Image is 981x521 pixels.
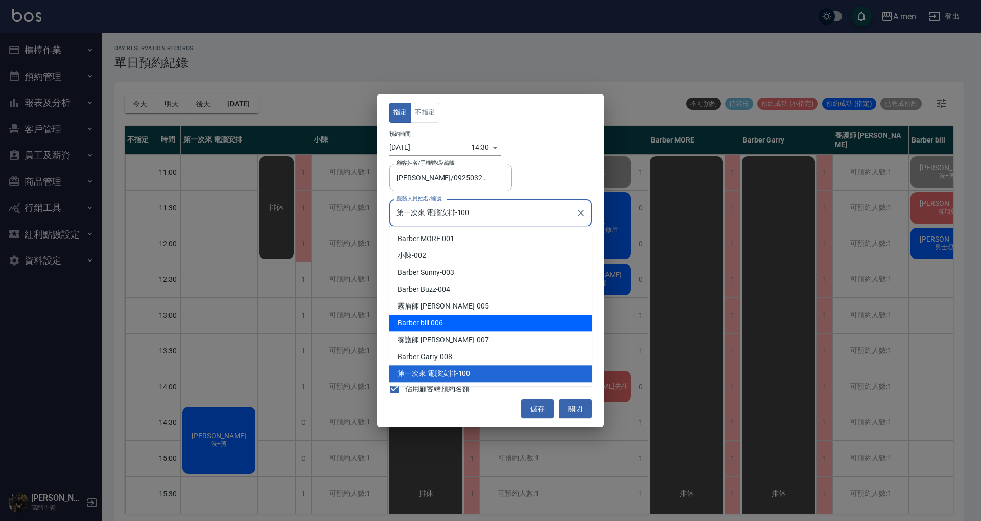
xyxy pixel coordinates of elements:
[398,318,429,328] span: Barber bill
[396,159,455,167] label: 顧客姓名/手機號碼/編號
[398,301,475,312] span: 霧眉師 [PERSON_NAME]
[411,103,439,123] button: 不指定
[389,139,471,156] input: Choose date, selected date is 2025-09-16
[398,267,440,278] span: Barber Sunny
[389,281,592,298] div: -004
[389,365,592,382] div: -100
[521,399,554,418] button: 儲存
[389,331,592,348] div: -007
[574,206,588,220] button: Clear
[398,351,438,362] span: Barber Garry
[471,139,489,156] div: 14:30
[389,264,592,281] div: -003
[559,399,592,418] button: 關閉
[389,130,411,138] label: 預約時間
[389,298,592,315] div: -005
[389,230,592,247] div: -001
[405,384,470,394] span: 佔用顧客端預約名額
[398,250,412,261] span: 小陳
[396,195,441,202] label: 服務人員姓名/編號
[389,348,592,365] div: -008
[398,284,436,295] span: Barber Buzz
[389,103,411,123] button: 指定
[398,368,456,379] span: 第一次來 電腦安排
[398,335,475,345] span: 養護師 [PERSON_NAME]
[398,233,440,244] span: Barber MORE
[389,315,592,331] div: -006
[389,247,592,264] div: -002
